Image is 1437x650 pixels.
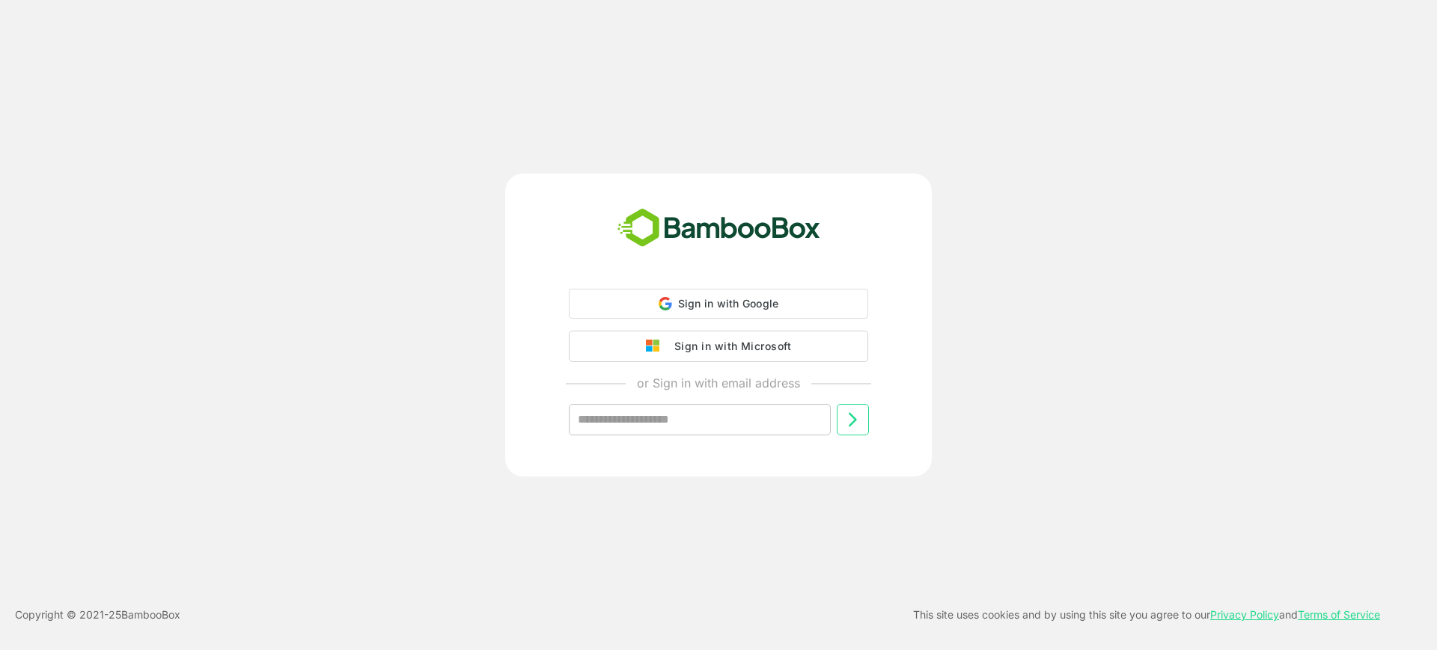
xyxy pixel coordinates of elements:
p: or Sign in with email address [637,374,800,392]
span: Sign in with Google [678,297,779,310]
div: Sign in with Google [569,289,868,319]
img: google [646,340,667,353]
div: Sign in with Microsoft [667,337,791,356]
p: This site uses cookies and by using this site you agree to our and [913,606,1380,624]
img: bamboobox [609,203,829,253]
p: Copyright © 2021- 25 BambooBox [15,606,180,624]
button: Sign in with Microsoft [569,331,868,362]
a: Terms of Service [1298,608,1380,621]
a: Privacy Policy [1210,608,1279,621]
